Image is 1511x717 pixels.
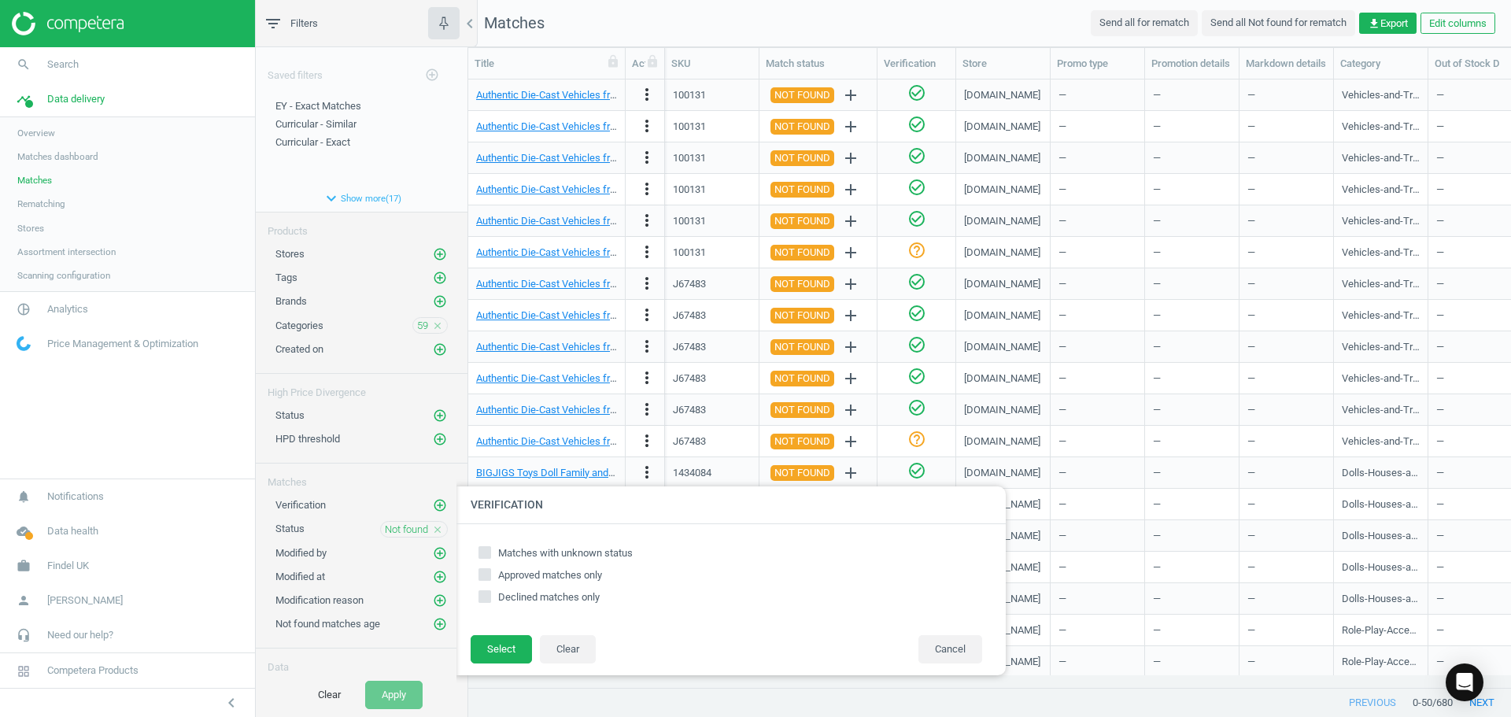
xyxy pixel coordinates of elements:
span: Rematching [17,198,65,210]
span: Modified by [275,547,327,559]
span: Overview [17,127,55,139]
span: Search [47,57,79,72]
span: Status [275,409,305,421]
i: expand_more [322,189,341,208]
div: Open Intercom Messenger [1446,663,1483,701]
span: Stores [17,222,44,235]
span: Not found matches age [275,618,380,630]
span: Brands [275,295,307,307]
span: Price Management & Optimization [47,337,198,351]
i: chevron_left [222,693,241,712]
button: add_circle_outline [432,270,448,286]
span: Modified at [275,571,325,582]
div: Matches [256,464,467,490]
i: add_circle_outline [433,593,447,608]
span: Curricular - Similar [275,118,357,130]
i: add_circle_outline [433,408,447,423]
button: add_circle_outline [432,431,448,447]
button: add_circle_outline [432,497,448,513]
img: wGWNvw8QSZomAAAAABJRU5ErkJggg== [17,336,31,351]
span: Assortment intersection [17,246,116,258]
span: Tags [275,272,297,283]
i: person [9,586,39,615]
span: Data health [47,524,98,538]
i: close [432,524,443,535]
div: Products [256,213,467,238]
i: add_circle_outline [433,617,447,631]
img: ajHJNr6hYgQAAAAASUVORK5CYII= [12,12,124,35]
button: Clear [301,681,357,709]
button: add_circle_outline [432,545,448,561]
span: Data delivery [47,92,105,106]
h4: Verification [455,486,1006,523]
span: Competera Products [47,663,139,678]
div: High Price Divergence [256,374,467,400]
button: chevron_left [212,693,251,713]
button: expand_moreShow more(17) [256,185,467,212]
span: [PERSON_NAME] [47,593,123,608]
span: EY - Exact Matches [275,100,361,112]
i: add_circle_outline [433,247,447,261]
i: work [9,551,39,581]
span: Categories [275,320,323,331]
i: add_circle_outline [425,68,439,82]
span: 59 [417,319,428,333]
button: add_circle_outline [432,408,448,423]
span: Matches [17,174,52,187]
span: Verification [275,499,326,511]
button: add_circle_outline [432,294,448,309]
button: add_circle_outline [432,569,448,585]
i: headset_mic [9,620,39,650]
span: Status [275,523,305,534]
i: add_circle_outline [433,294,447,309]
span: HPD threshold [275,433,340,445]
button: Apply [365,681,423,709]
span: Curricular - Exact [275,136,350,148]
span: Findel UK [47,559,89,573]
button: add_circle_outline [416,59,448,91]
i: search [9,50,39,79]
span: Notifications [47,490,104,504]
span: Not found [385,523,428,537]
i: add_circle_outline [433,570,447,584]
i: pie_chart_outlined [9,294,39,324]
button: add_circle_outline [432,246,448,262]
button: add_circle_outline [432,616,448,632]
div: Saved filters [256,47,467,91]
span: Modification reason [275,594,364,606]
span: Need our help? [47,628,113,642]
div: Data [256,649,467,674]
i: add_circle_outline [433,342,447,357]
span: Stores [275,248,305,260]
button: add_circle_outline [432,593,448,608]
span: Scanning configuration [17,269,110,282]
span: Created on [275,343,323,355]
i: close [432,320,443,331]
i: timeline [9,84,39,114]
span: Analytics [47,302,88,316]
i: add_circle_outline [433,271,447,285]
i: add_circle_outline [433,498,447,512]
i: notifications [9,482,39,512]
span: Filters [290,17,318,31]
i: add_circle_outline [433,432,447,446]
span: Matches dashboard [17,150,98,163]
button: add_circle_outline [432,342,448,357]
i: add_circle_outline [433,546,447,560]
i: cloud_done [9,516,39,546]
i: filter_list [264,14,283,33]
